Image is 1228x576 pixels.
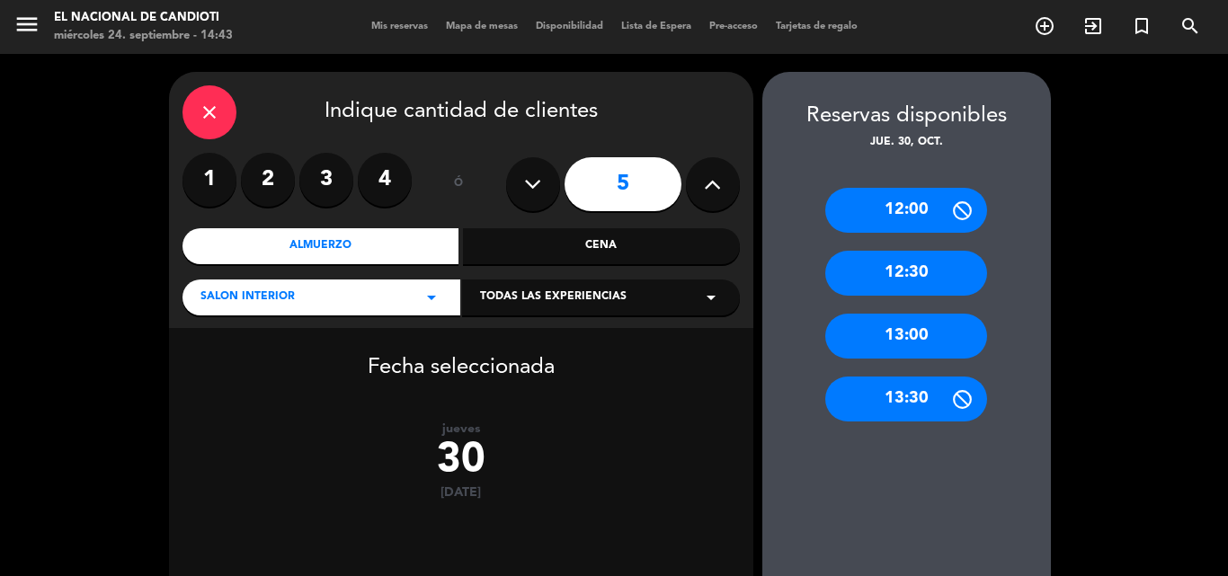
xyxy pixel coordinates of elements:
div: [DATE] [169,485,753,501]
label: 1 [182,153,236,207]
span: Tarjetas de regalo [767,22,867,31]
i: turned_in_not [1131,15,1152,37]
div: El Nacional de Candioti [54,9,233,27]
div: 30 [169,437,753,485]
div: miércoles 24. septiembre - 14:43 [54,27,233,45]
label: 4 [358,153,412,207]
span: SALON INTERIOR [200,288,295,306]
i: add_circle_outline [1034,15,1055,37]
span: Mis reservas [362,22,437,31]
div: jueves [169,421,753,437]
span: Disponibilidad [527,22,612,31]
div: 12:30 [825,251,987,296]
span: Lista de Espera [612,22,700,31]
div: 13:30 [825,377,987,421]
span: Todas las experiencias [480,288,627,306]
div: Reservas disponibles [762,99,1051,134]
div: 12:00 [825,188,987,233]
i: search [1179,15,1201,37]
i: exit_to_app [1082,15,1104,37]
div: ó [430,153,488,216]
i: arrow_drop_down [421,287,442,308]
label: 3 [299,153,353,207]
i: arrow_drop_down [700,287,722,308]
div: Almuerzo [182,228,459,264]
label: 2 [241,153,295,207]
span: Mapa de mesas [437,22,527,31]
div: jue. 30, oct. [762,134,1051,152]
div: Fecha seleccionada [169,328,753,385]
i: close [199,102,220,123]
button: menu [13,11,40,44]
span: Pre-acceso [700,22,767,31]
div: Indique cantidad de clientes [182,85,740,139]
div: 13:00 [825,314,987,359]
i: menu [13,11,40,38]
div: Cena [463,228,740,264]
